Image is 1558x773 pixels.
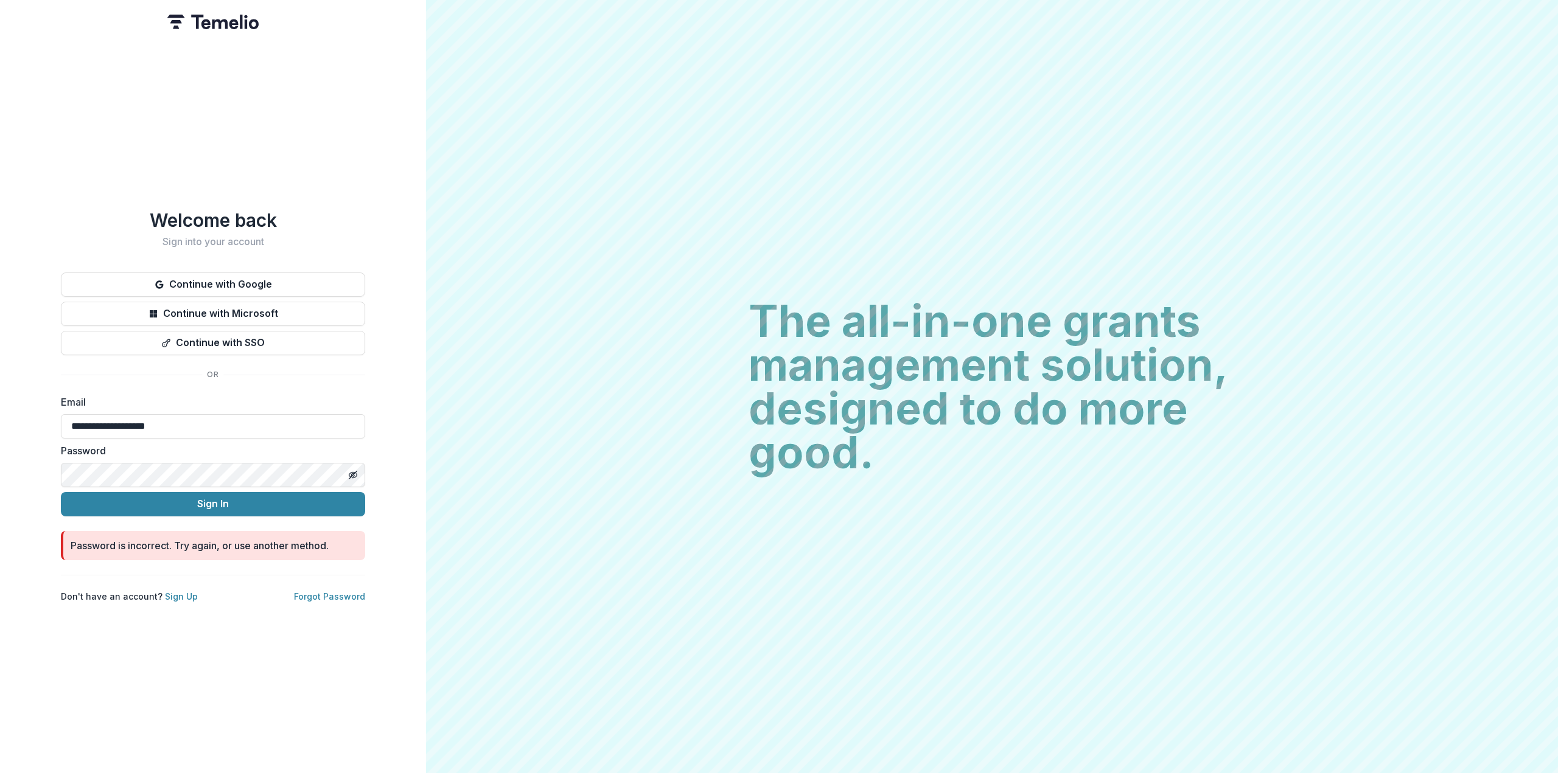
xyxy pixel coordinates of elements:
[294,591,365,601] a: Forgot Password
[71,538,329,553] div: Password is incorrect. Try again, or use another method.
[61,209,365,231] h1: Welcome back
[343,465,363,485] button: Toggle password visibility
[61,272,365,297] button: Continue with Google
[61,302,365,326] button: Continue with Microsoft
[61,492,365,516] button: Sign In
[61,395,358,409] label: Email
[61,590,198,603] p: Don't have an account?
[167,15,259,29] img: Temelio
[61,443,358,458] label: Password
[61,331,365,355] button: Continue with SSO
[61,236,365,248] h2: Sign into your account
[165,591,198,601] a: Sign Up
